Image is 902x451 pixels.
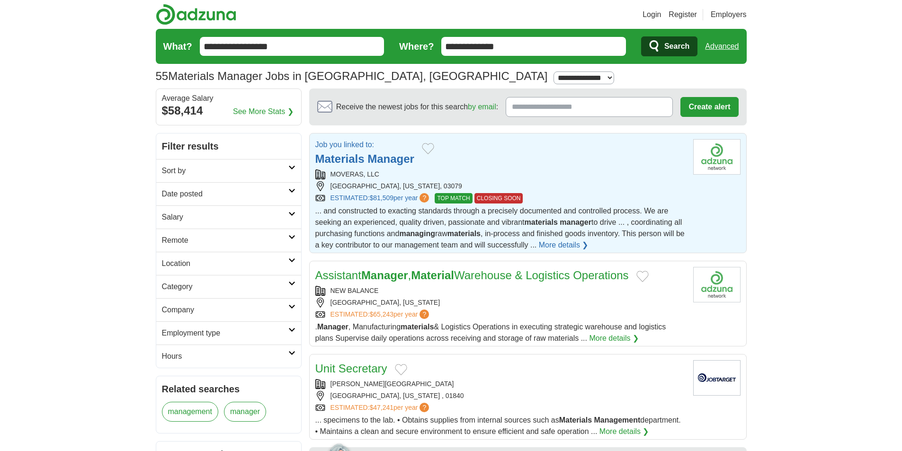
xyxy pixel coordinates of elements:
div: MOVERAS, LLC [315,169,686,179]
a: Remote [156,229,301,252]
h2: Filter results [156,133,301,159]
strong: materials [401,323,434,331]
h2: Salary [162,212,288,223]
div: [GEOGRAPHIC_DATA], [US_STATE] [315,298,686,308]
a: Materials Manager [315,152,414,165]
button: Add to favorite jobs [395,364,407,375]
a: AssistantManager,MaterialWarehouse & Logistics Operations [315,269,629,282]
a: Category [156,275,301,298]
strong: Manager [361,269,408,282]
a: ESTIMATED:$81,509per year? [330,193,431,203]
a: Employment type [156,321,301,345]
strong: managing [399,230,435,238]
strong: Materials [315,152,365,165]
button: Add to favorite jobs [636,271,649,282]
h2: Hours [162,351,288,362]
a: Unit Secretary [315,362,387,375]
h1: Materials Manager Jobs in [GEOGRAPHIC_DATA], [GEOGRAPHIC_DATA] [156,70,548,82]
a: Register [669,9,697,20]
img: Company logo [693,139,741,175]
strong: materials [525,218,558,226]
strong: Materials [559,416,592,424]
a: See More Stats ❯ [233,106,294,117]
a: Company [156,298,301,321]
a: More details ❯ [589,333,639,344]
span: Receive the newest jobs for this search : [336,101,498,113]
a: Advanced [705,37,739,56]
a: ESTIMATED:$47,241per year? [330,403,431,413]
span: 55 [156,68,169,85]
strong: materials [447,230,481,238]
strong: Manager [317,323,348,331]
img: Company logo [693,267,741,302]
strong: Management [594,416,641,424]
a: management [162,402,218,422]
span: Search [664,37,689,56]
a: Date posted [156,182,301,205]
strong: Material [411,269,454,282]
div: $58,414 [162,102,295,119]
div: [GEOGRAPHIC_DATA], [US_STATE] , 01840 [315,391,686,401]
img: Company logo [693,360,741,396]
span: ? [420,403,429,412]
h2: Company [162,304,288,316]
strong: manager [560,218,591,226]
span: $81,509 [369,194,393,202]
h2: Category [162,281,288,292]
label: Where? [399,39,434,53]
h2: Sort by [162,165,288,177]
span: ? [420,310,429,319]
h2: Remote [162,235,288,246]
a: Hours [156,345,301,368]
span: ... specimens to the lab. • Obtains supplies from internal sources such as department. • Maintain... [315,416,681,435]
div: [GEOGRAPHIC_DATA], [US_STATE], 03079 [315,181,686,191]
img: Adzuna logo [156,4,236,25]
div: Average Salary [162,95,295,102]
a: ESTIMATED:$65,243per year? [330,310,431,319]
span: . , Manufacturing & Logistics Operations in executing strategic warehouse and logistics plans Sup... [315,323,666,342]
a: More details ❯ [599,426,649,437]
a: Employers [711,9,747,20]
label: What? [163,39,192,53]
button: Search [641,36,697,56]
div: [PERSON_NAME][GEOGRAPHIC_DATA] [315,379,686,389]
h2: Date posted [162,188,288,200]
h2: Location [162,258,288,269]
button: Create alert [680,97,738,117]
p: Job you linked to: [315,139,414,150]
a: Login [643,9,661,20]
a: Location [156,252,301,275]
h2: Employment type [162,327,288,339]
span: ? [420,193,429,203]
a: by email [468,103,496,111]
span: $65,243 [369,310,393,318]
h2: Related searches [162,382,295,396]
span: $47,241 [369,404,393,411]
span: ... and constructed to exacting standards through a precisely documented and controlled process. ... [315,207,685,249]
a: Sort by [156,159,301,182]
span: TOP MATCH [435,193,472,203]
div: NEW BALANCE [315,286,686,296]
span: CLOSING SOON [474,193,523,203]
button: Add to favorite jobs [422,143,434,154]
strong: Manager [367,152,414,165]
a: More details ❯ [539,239,589,251]
a: manager [224,402,266,422]
a: Salary [156,205,301,229]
